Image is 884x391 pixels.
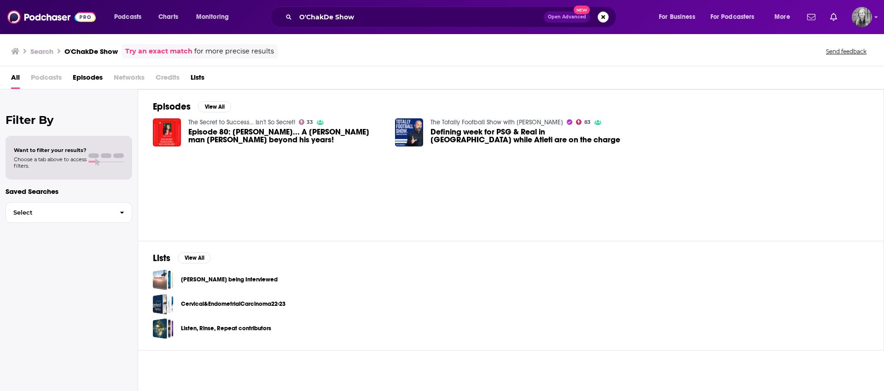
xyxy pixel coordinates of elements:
a: 33 [299,119,314,125]
span: For Business [659,11,695,23]
img: User Profile [852,7,872,27]
a: Charts [152,10,184,24]
span: Choose a tab above to access filters. [14,156,87,169]
button: Send feedback [823,47,869,55]
a: Show notifications dropdown [826,9,841,25]
a: ListsView All [153,252,211,264]
span: Credits [156,70,180,89]
button: View All [178,252,211,263]
a: Episodes [73,70,103,89]
a: The Totally Football Show with James Richardson [430,118,563,126]
h3: O'ChakDe Show [64,47,118,56]
span: Defining week for PSG & Real in [GEOGRAPHIC_DATA] while Atleti are on the charge [430,128,627,144]
span: Open Advanced [548,15,586,19]
h2: Filter By [6,113,132,127]
button: View All [198,101,231,112]
span: Want to filter your results? [14,147,87,153]
span: 33 [307,120,313,124]
a: Episode 80: Sachin Syal... A young man wise beyond his years! [188,128,384,144]
a: EpisodesView All [153,101,231,112]
p: Saved Searches [6,187,132,196]
span: Podcasts [31,70,62,89]
span: Podcasts [114,11,141,23]
button: Show profile menu [852,7,872,27]
a: Owen being Interviewed [153,269,174,290]
a: All [11,70,20,89]
img: Podchaser - Follow, Share and Rate Podcasts [7,8,96,26]
button: Open AdvancedNew [544,12,590,23]
a: Lists [191,70,204,89]
span: Logged in as KatMcMahon [852,7,872,27]
h3: Search [30,47,53,56]
span: for more precise results [194,46,274,57]
h2: Episodes [153,101,191,112]
button: open menu [704,10,768,24]
span: Episode 80: [PERSON_NAME]... A [PERSON_NAME] man [PERSON_NAME] beyond his years! [188,128,384,144]
button: open menu [108,10,153,24]
span: Monitoring [196,11,229,23]
a: 83 [576,119,591,125]
a: Listen, Rinse, Repeat contributors [153,318,174,339]
div: Search podcasts, credits, & more... [279,6,625,28]
a: Cervical&EndometrialCarcinoma22-23 [153,294,174,315]
a: Try an exact match [125,46,192,57]
span: For Podcasters [710,11,755,23]
span: Networks [114,70,145,89]
h2: Lists [153,252,170,264]
span: Charts [158,11,178,23]
img: Episode 80: Sachin Syal... A young man wise beyond his years! [153,118,181,146]
img: Defining week for PSG & Real in Europe while Atleti are on the charge [395,118,423,146]
button: open menu [652,10,707,24]
span: Select [6,210,112,216]
a: Listen, Rinse, Repeat contributors [181,323,271,333]
a: Defining week for PSG & Real in Europe while Atleti are on the charge [430,128,627,144]
a: The Secret to Success... Isn't So Secret! [188,118,295,126]
button: Select [6,202,132,223]
span: New [574,6,590,14]
span: More [774,11,790,23]
button: open menu [768,10,802,24]
span: 83 [584,120,591,124]
input: Search podcasts, credits, & more... [296,10,544,24]
a: [PERSON_NAME] being Interviewed [181,274,278,285]
a: Show notifications dropdown [803,9,819,25]
button: open menu [190,10,241,24]
a: Cervical&EndometrialCarcinoma22-23 [181,299,285,309]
